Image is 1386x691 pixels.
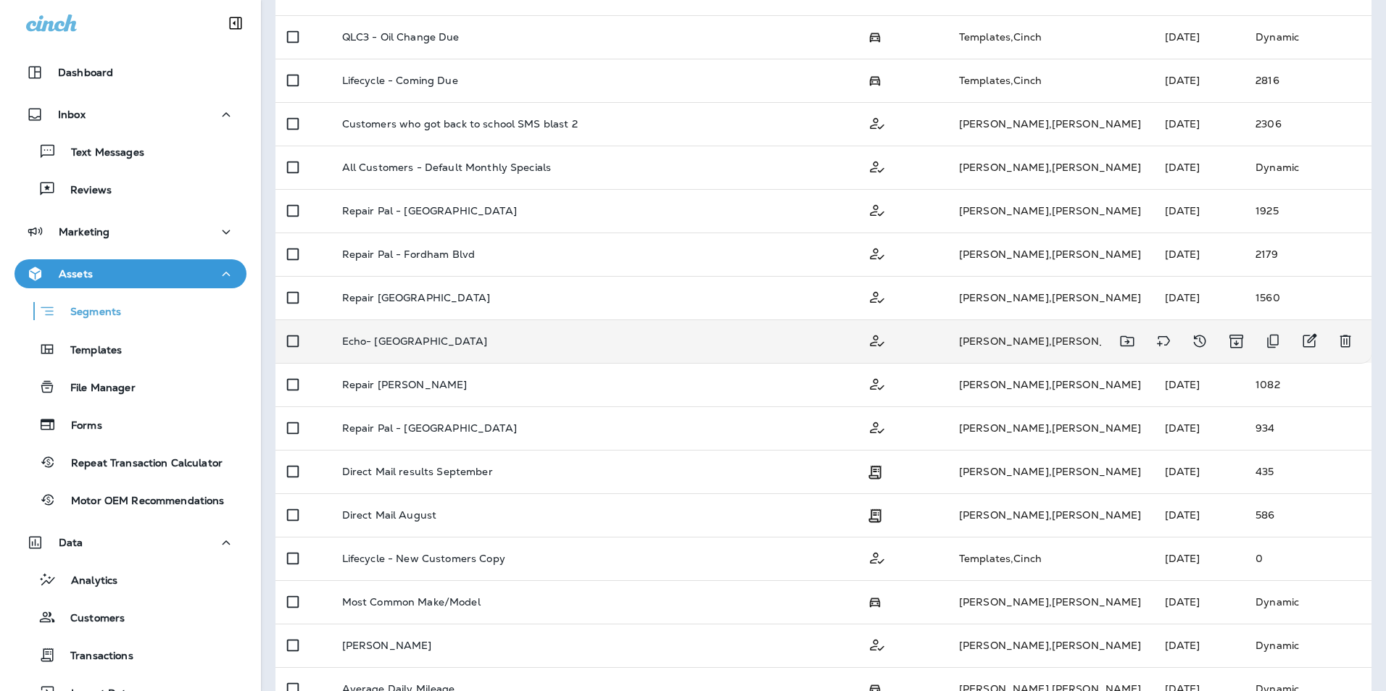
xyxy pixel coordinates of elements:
[868,30,882,43] span: Possession
[59,226,109,238] p: Marketing
[1153,146,1244,189] td: [DATE]
[947,102,1153,146] td: [PERSON_NAME] , [PERSON_NAME]
[1244,493,1372,537] td: 586
[342,509,437,521] p: Direct Mail August
[868,333,887,346] span: Customer Only
[1221,327,1251,356] button: Archive
[1153,624,1244,667] td: [DATE]
[342,640,432,651] p: [PERSON_NAME]
[868,420,887,433] span: Customer Only
[868,73,882,86] span: Possession
[14,58,246,87] button: Dashboard
[1244,102,1372,146] td: 2306
[342,596,481,608] p: Most Common Make/Model
[947,624,1153,667] td: [PERSON_NAME] , [PERSON_NAME]
[14,174,246,204] button: Reviews
[868,116,887,129] span: Customer Only
[1153,363,1244,406] td: [DATE]
[14,447,246,477] button: Repeat Transaction Calculator
[1244,276,1372,319] td: 1560
[947,59,1153,102] td: Templates , Cinch
[342,31,460,43] p: QLC3 - Oil Change Due
[1149,327,1178,356] button: Add tags
[947,450,1153,493] td: [PERSON_NAME] , [PERSON_NAME]
[14,334,246,364] button: Templates
[342,75,458,86] p: Lifecycle - Coming Due
[58,67,113,78] p: Dashboard
[58,109,86,120] p: Inbox
[57,457,223,471] p: Repeat Transaction Calculator
[868,377,887,390] span: Customer Only
[14,100,246,129] button: Inbox
[947,319,1153,363] td: [PERSON_NAME] , [PERSON_NAME]
[59,268,93,280] p: Assets
[1153,406,1244,450] td: [DATE]
[14,528,246,557] button: Data
[868,246,887,259] span: Customer Only
[1244,624,1372,667] td: Dynamic
[1153,189,1244,233] td: [DATE]
[947,189,1153,233] td: [PERSON_NAME] , [PERSON_NAME]
[1244,146,1372,189] td: Dynamic
[868,464,882,477] span: Transaction
[56,344,122,358] p: Templates
[1185,327,1214,356] button: View Changelog
[1153,15,1244,59] td: [DATE]
[947,363,1153,406] td: [PERSON_NAME] , [PERSON_NAME]
[868,508,882,521] span: Transaction
[14,136,246,167] button: Text Messages
[56,650,133,663] p: Transactions
[947,233,1153,276] td: [PERSON_NAME] , [PERSON_NAME]
[1153,493,1244,537] td: [DATE]
[868,595,882,608] span: Possession
[14,602,246,632] button: Customers
[14,217,246,246] button: Marketing
[14,296,246,327] button: Segments
[342,466,493,477] p: Direct Mail results September
[947,276,1153,319] td: [PERSON_NAME] , [PERSON_NAME]
[342,162,552,173] p: All Customers - Default Monthly Specials
[1244,450,1372,493] td: 435
[215,9,256,38] button: Collapse Sidebar
[14,409,246,440] button: Forms
[868,550,887,564] span: Customer Only
[1244,406,1372,450] td: 934
[57,146,144,160] p: Text Messages
[14,259,246,288] button: Assets
[56,184,112,198] p: Reviews
[59,537,83,548] p: Data
[342,379,468,390] p: Repair [PERSON_NAME]
[342,118,578,130] p: Customers who got back to school SMS blast 2
[14,640,246,670] button: Transactions
[1153,102,1244,146] td: [DATE]
[342,205,517,217] p: Repair Pal - [GEOGRAPHIC_DATA]
[1244,363,1372,406] td: 1082
[14,564,246,595] button: Analytics
[868,290,887,303] span: Customer Only
[57,495,225,508] p: Motor OEM Recommendations
[1244,15,1372,59] td: Dynamic
[56,382,136,395] p: File Manager
[1244,580,1372,624] td: Dynamic
[868,159,887,172] span: Customer Only
[56,612,125,626] p: Customers
[14,485,246,515] button: Motor OEM Recommendations
[1244,59,1372,102] td: 2816
[342,292,490,303] p: Repair [GEOGRAPHIC_DATA]
[57,574,117,588] p: Analytics
[868,637,887,650] span: Customer Only
[947,406,1153,450] td: [PERSON_NAME] , [PERSON_NAME]
[342,422,517,434] p: Repair Pal - [GEOGRAPHIC_DATA]
[947,15,1153,59] td: Templates , Cinch
[1153,580,1244,624] td: [DATE]
[1153,276,1244,319] td: [DATE]
[1153,59,1244,102] td: [DATE]
[947,146,1153,189] td: [PERSON_NAME] , [PERSON_NAME]
[1331,327,1360,356] button: Delete
[1244,537,1372,580] td: 0
[1153,537,1244,580] td: [DATE]
[1153,233,1244,276] td: [DATE]
[1244,189,1372,233] td: 1925
[342,335,487,347] p: Echo- [GEOGRAPHIC_DATA]
[1258,327,1287,356] button: Duplicate Segment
